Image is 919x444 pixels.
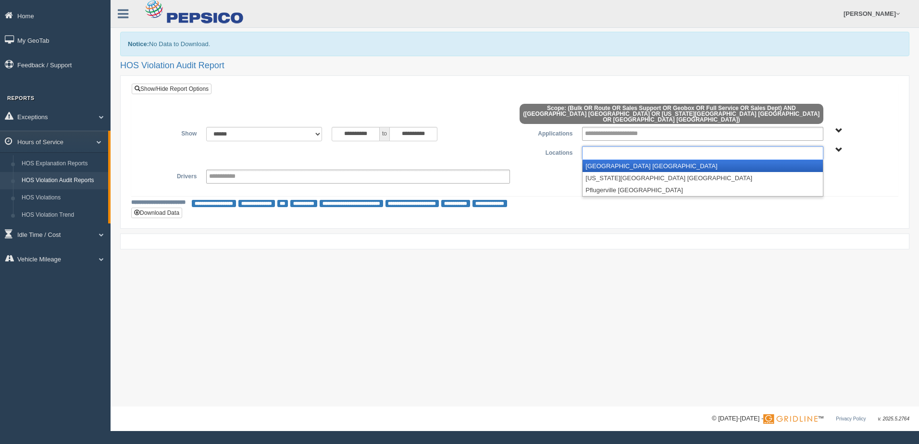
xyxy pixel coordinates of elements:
[128,40,149,48] b: Notice:
[17,189,108,207] a: HOS Violations
[17,155,108,173] a: HOS Explanation Reports
[712,414,909,424] div: © [DATE]-[DATE] - ™
[139,170,201,181] label: Drivers
[520,104,823,124] span: Scope: (Bulk OR Route OR Sales Support OR Geobox OR Full Service OR Sales Dept) AND ([GEOGRAPHIC_...
[836,416,866,421] a: Privacy Policy
[878,416,909,421] span: v. 2025.5.2764
[17,172,108,189] a: HOS Violation Audit Reports
[515,146,577,158] label: Locations
[132,84,211,94] a: Show/Hide Report Options
[120,32,909,56] div: No Data to Download.
[583,160,822,172] li: [GEOGRAPHIC_DATA] [GEOGRAPHIC_DATA]
[583,172,822,184] li: [US_STATE][GEOGRAPHIC_DATA] [GEOGRAPHIC_DATA]
[763,414,818,424] img: Gridline
[17,207,108,224] a: HOS Violation Trend
[515,127,577,138] label: Applications
[131,208,182,218] button: Download Data
[120,61,909,71] h2: HOS Violation Audit Report
[139,127,201,138] label: Show
[583,184,822,196] li: Pflugerville [GEOGRAPHIC_DATA]
[380,127,389,141] span: to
